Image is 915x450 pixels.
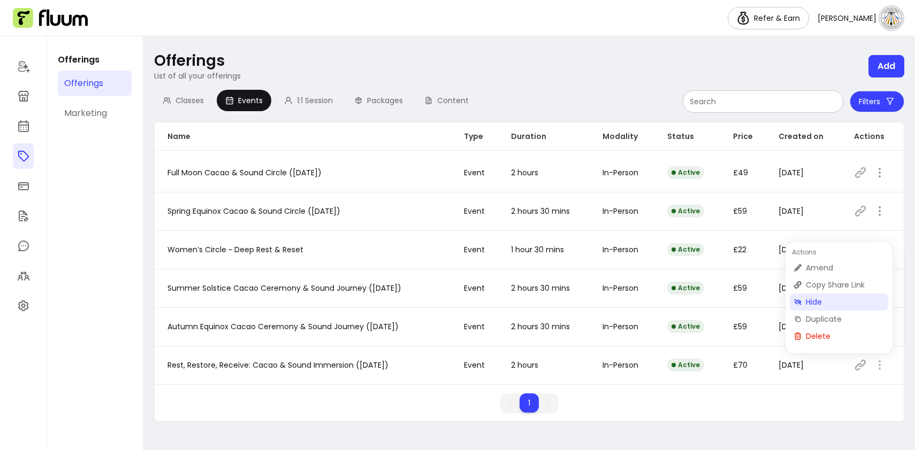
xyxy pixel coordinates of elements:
[841,122,904,151] th: Actions
[13,233,34,259] a: My Messages
[603,360,638,370] span: In-Person
[451,122,498,151] th: Type
[297,95,333,106] span: 1:1 Session
[779,206,804,216] span: [DATE]
[464,167,485,178] span: Event
[733,244,746,255] span: £22
[733,283,747,293] span: £59
[667,243,704,256] div: Active
[667,282,704,294] div: Active
[779,283,804,293] span: [DATE]
[520,393,539,413] li: pagination item 1 active
[13,8,88,28] img: Fluum Logo
[464,244,485,255] span: Event
[790,247,817,257] span: Actions
[154,71,241,81] p: List of all your offerings
[603,206,638,216] span: In-Person
[511,167,538,178] span: 2 hours
[64,77,103,90] div: Offerings
[733,167,748,178] span: £49
[58,100,132,126] a: Marketing
[818,13,876,24] span: [PERSON_NAME]
[498,122,590,151] th: Duration
[779,167,804,178] span: [DATE]
[154,51,225,71] p: Offerings
[464,283,485,293] span: Event
[806,297,884,307] span: Hide
[13,53,34,79] a: Home
[58,53,132,66] p: Offerings
[238,95,263,106] span: Events
[13,83,34,109] a: Storefront
[64,107,107,120] div: Marketing
[437,95,469,106] span: Content
[464,206,485,216] span: Event
[806,331,884,342] span: Delete
[13,263,34,289] a: Clients
[167,360,388,370] span: Rest, Restore, Receive: Cacao & Sound Immersion ([DATE])
[779,244,804,255] span: [DATE]
[868,55,904,77] button: Add
[167,321,399,332] span: Autumn Equinox Cacao Ceremony & Sound Journey ([DATE])
[58,71,132,96] a: Offerings
[733,360,748,370] span: £70
[603,283,638,293] span: In-Person
[667,320,704,333] div: Active
[766,122,841,151] th: Created on
[511,206,570,216] span: 2 hours 30 mins
[590,122,654,151] th: Modality
[176,95,204,106] span: Classes
[603,244,638,255] span: In-Person
[495,388,563,418] nav: pagination navigation
[13,173,34,199] a: Sales
[881,7,902,29] img: avatar
[603,167,638,178] span: In-Person
[167,283,401,293] span: Summer Solstice Cacao Ceremony & Sound Journey ([DATE])
[779,360,804,370] span: [DATE]
[511,321,570,332] span: 2 hours 30 mins
[603,321,638,332] span: In-Person
[167,244,303,255] span: Women’s Circle ~ Deep Rest & Reset
[13,293,34,319] a: Settings
[464,321,485,332] span: Event
[806,280,884,290] span: Copy Share Link
[167,167,322,178] span: Full Moon Cacao & Sound Circle ([DATE])
[155,122,451,151] th: Name
[806,314,884,324] span: Duplicate
[690,96,836,107] input: Search
[667,205,704,218] div: Active
[667,166,704,179] div: Active
[667,359,704,371] div: Active
[367,95,403,106] span: Packages
[728,7,809,29] a: Refer & Earn
[654,122,720,151] th: Status
[850,91,904,112] button: Filters
[167,206,340,216] span: Spring Equinox Cacao & Sound Circle ([DATE])
[511,360,538,370] span: 2 hours
[13,143,34,169] a: Offerings
[733,206,747,216] span: £59
[779,321,804,332] span: [DATE]
[13,203,34,229] a: Forms
[511,283,570,293] span: 2 hours 30 mins
[720,122,766,151] th: Price
[464,360,485,370] span: Event
[13,113,34,139] a: Calendar
[511,244,564,255] span: 1 hour 30 mins
[733,321,747,332] span: £59
[806,262,884,273] span: Amend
